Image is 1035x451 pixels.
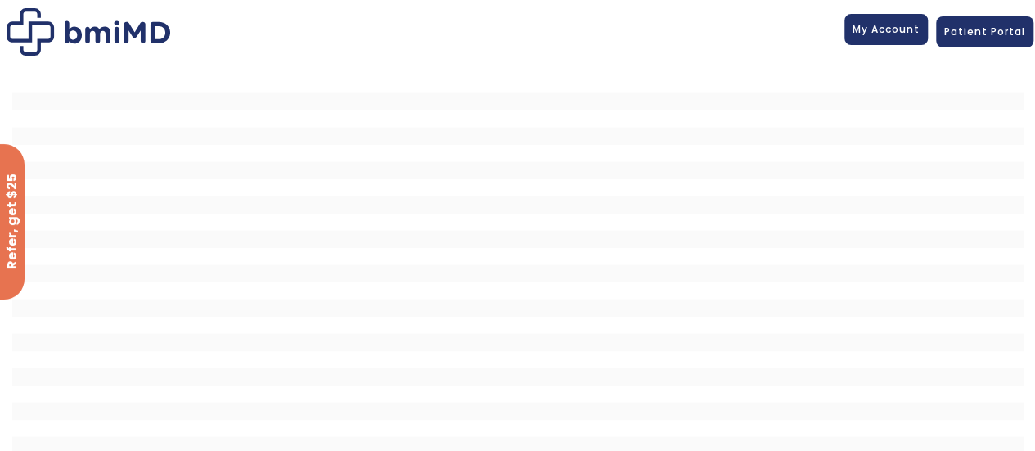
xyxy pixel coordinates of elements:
span: Patient Portal [944,25,1025,38]
img: Patient Messaging Portal [7,8,170,56]
span: My Account [853,22,920,36]
a: My Account [844,14,928,45]
a: Patient Portal [936,16,1033,47]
